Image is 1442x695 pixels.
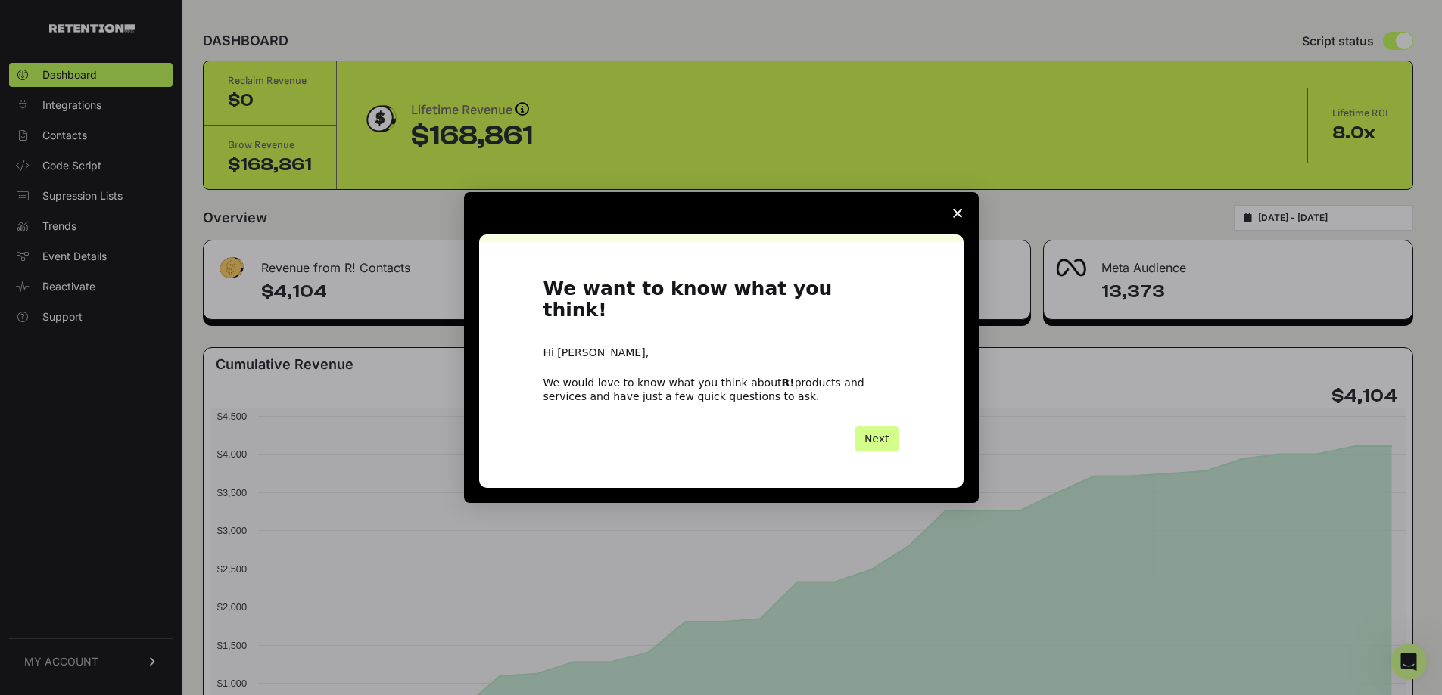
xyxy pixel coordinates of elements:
h1: We want to know what you think! [543,278,899,330]
b: R! [782,377,795,389]
div: We would love to know what you think about products and services and have just a few quick questi... [543,376,899,403]
span: Close survey [936,192,979,234]
button: Next [855,426,899,451]
div: Hi [PERSON_NAME], [543,346,899,361]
